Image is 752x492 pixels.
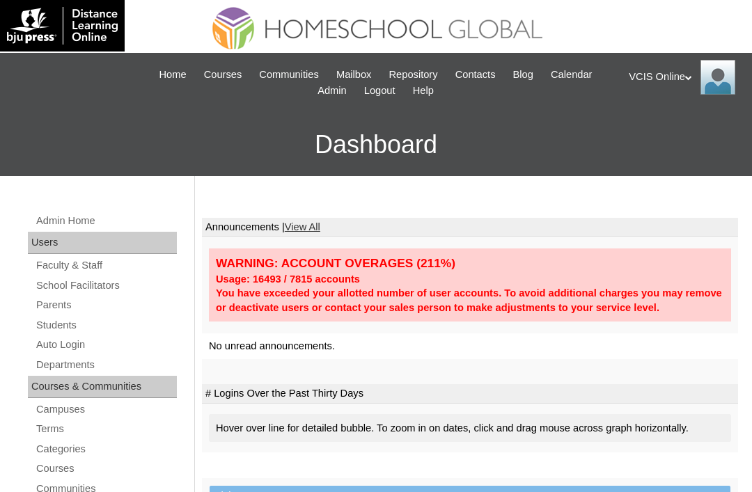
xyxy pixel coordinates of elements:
[448,67,503,83] a: Contacts
[7,113,745,176] h3: Dashboard
[35,441,177,458] a: Categories
[216,286,724,315] div: You have exceeded your allotted number of user accounts. To avoid additional charges you may remo...
[35,296,177,314] a: Parents
[202,333,738,359] td: No unread announcements.
[35,277,177,294] a: School Facilitators
[35,257,177,274] a: Faculty & Staff
[318,83,347,99] span: Admin
[152,67,193,83] a: Home
[35,212,177,230] a: Admin Home
[551,67,592,83] span: Calendar
[197,67,249,83] a: Courses
[35,356,177,374] a: Departments
[700,60,735,95] img: VCIS Online Admin
[364,83,395,99] span: Logout
[204,67,242,83] span: Courses
[513,67,533,83] span: Blog
[311,83,354,99] a: Admin
[35,336,177,354] a: Auto Login
[209,414,731,443] div: Hover over line for detailed bubble. To zoom in on dates, click and drag mouse across graph horiz...
[28,376,177,398] div: Courses & Communities
[406,83,441,99] a: Help
[216,273,360,285] strong: Usage: 16493 / 7815 accounts
[389,67,438,83] span: Repository
[329,67,379,83] a: Mailbox
[455,67,496,83] span: Contacts
[259,67,319,83] span: Communities
[382,67,445,83] a: Repository
[202,218,738,237] td: Announcements |
[7,7,118,45] img: logo-white.png
[28,232,177,254] div: Users
[544,67,599,83] a: Calendar
[252,67,326,83] a: Communities
[35,317,177,334] a: Students
[285,221,320,232] a: View All
[202,384,738,404] td: # Logins Over the Past Thirty Days
[159,67,186,83] span: Home
[336,67,372,83] span: Mailbox
[629,60,738,95] div: VCIS Online
[35,420,177,438] a: Terms
[35,401,177,418] a: Campuses
[413,83,434,99] span: Help
[35,460,177,477] a: Courses
[506,67,540,83] a: Blog
[216,255,724,271] div: WARNING: ACCOUNT OVERAGES (211%)
[357,83,402,99] a: Logout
